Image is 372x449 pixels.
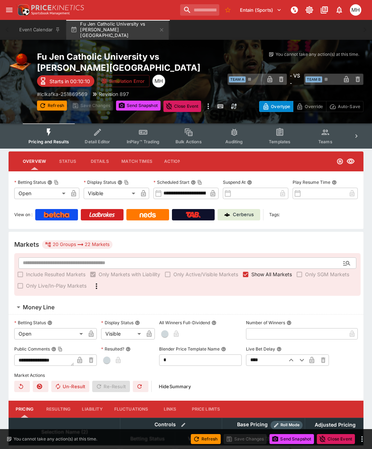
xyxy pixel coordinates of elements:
div: Base Pricing [234,420,271,429]
span: Detail Editor [85,139,110,144]
button: Notifications [333,4,346,16]
p: Override [305,103,323,110]
th: Adjusted Pricing [305,418,366,432]
p: Suspend At [223,179,246,185]
button: Clear Results [14,381,30,392]
span: Show All Markets [251,271,292,278]
button: open drawer [3,4,16,16]
p: All Winners Full-Dividend [159,320,210,326]
p: Blender Price Template Name [159,346,220,352]
button: Public CommentsCopy To Clipboard [51,347,56,352]
button: Toggle light/dark mode [303,4,316,16]
button: Suspend At [247,180,252,185]
button: Number of Winners [287,320,292,325]
button: No Bookmarks [222,4,234,16]
button: Overview [17,153,52,170]
h2: Copy To Clipboard [37,51,227,73]
button: HideSummary [154,381,195,392]
img: TabNZ [186,212,201,218]
button: Override [293,101,326,112]
button: Copy To Clipboard [124,180,129,185]
span: Auditing [225,139,243,144]
img: PriceKinetics Logo [16,3,30,17]
img: Ladbrokes [89,212,115,218]
button: Bulk edit [179,420,188,429]
div: 20 Groups 22 Markets [45,240,110,249]
h5: Markets [14,240,39,248]
button: Betting StatusCopy To Clipboard [47,180,52,185]
button: Actions [158,153,190,170]
span: InPlay™ Trading [127,139,159,144]
svg: Open [336,158,344,165]
span: Team B [305,76,322,82]
img: Betcha [44,212,69,218]
button: Open [340,257,353,269]
button: Links [154,401,186,418]
p: Copy To Clipboard [37,90,88,98]
button: Live Bet Delay [277,347,282,352]
button: Michael Hutchinson [348,2,363,18]
span: Only SGM Markets [305,271,349,278]
button: Refresh [191,434,221,444]
span: Only Live/In-Play Markets [26,282,87,289]
h6: - VS - [290,72,302,87]
th: Controls [120,418,222,432]
button: Match Times [116,153,158,170]
button: Price Limits [186,401,226,418]
div: Michael Hutchinson [350,4,361,16]
button: Remap Selection Target [133,381,148,392]
button: Resulted? [126,347,131,352]
button: Pricing [9,401,41,418]
button: Select Tenant [236,4,286,16]
div: Visible [101,328,143,340]
p: Display Status [84,179,116,185]
h6: Money Line [23,304,54,311]
div: Visible [84,188,137,199]
span: Teams [318,139,332,144]
p: Number of Winners [246,320,285,326]
label: Market Actions [14,370,358,381]
button: Liability [76,401,108,418]
input: search [180,4,219,16]
p: Resulted? [101,346,124,352]
button: Close Event [163,101,201,112]
span: Roll Mode [278,422,303,428]
p: Live Bet Delay [246,346,275,352]
img: Cerberus [224,212,230,218]
span: Only Active/Visible Markets [173,271,238,278]
button: Scheduled StartCopy To Clipboard [191,180,196,185]
button: Documentation [318,4,331,16]
button: Simulation Error [97,75,150,87]
a: Cerberus [218,209,260,220]
button: more [204,101,213,112]
p: Starts in 00:10:10 [49,77,90,85]
p: Betting Status [14,320,46,326]
p: Cerberus [233,211,254,218]
img: PriceKinetics [31,5,84,10]
span: Team A [229,76,246,82]
button: Copy To Clipboard [54,180,59,185]
p: Betting Status [14,179,46,185]
span: Re-Result [92,381,130,392]
img: Sportsbook Management [31,12,70,15]
p: Auto-Save [338,103,360,110]
span: Templates [269,139,290,144]
button: Play Resume Time [332,180,337,185]
div: Open [14,188,68,199]
button: Details [84,153,116,170]
p: Display Status [101,320,133,326]
button: Fu Jen Catholic University vs [PERSON_NAME][GEOGRAPHIC_DATA] [66,20,169,40]
button: Event Calendar [15,20,65,40]
button: Un-Result [51,381,89,392]
button: Betting Status [47,320,52,325]
label: Tags: [269,209,280,220]
button: more [358,435,366,443]
button: Display Status [135,320,140,325]
p: Overtype [271,103,290,110]
label: View on : [14,209,32,220]
button: Money Line [9,300,363,314]
div: Open [14,328,85,340]
img: Neds [140,212,156,218]
button: Copy To Clipboard [58,347,63,352]
svg: More [92,282,101,290]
